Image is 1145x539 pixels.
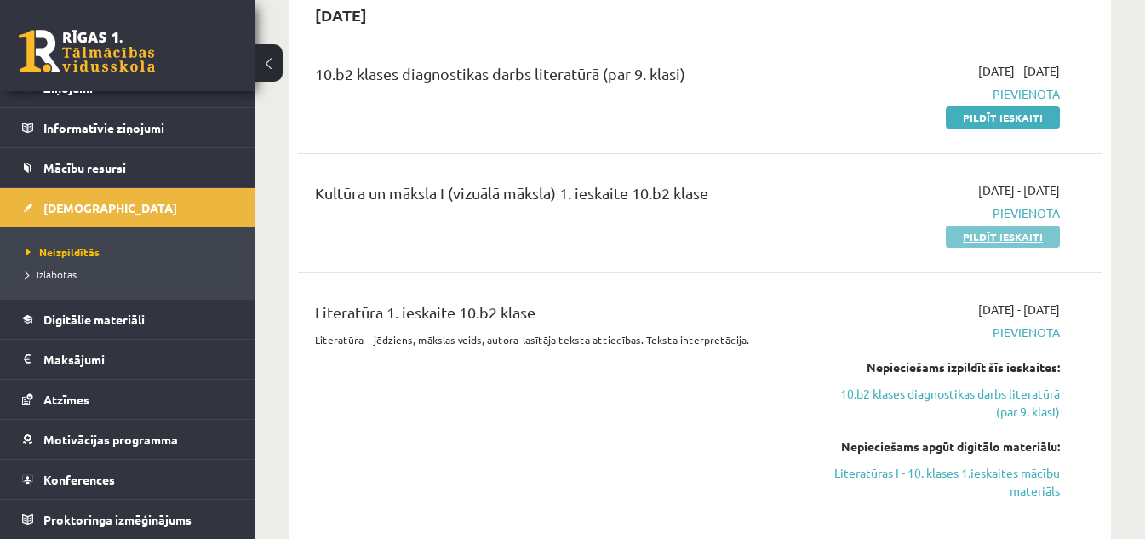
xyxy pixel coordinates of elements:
[978,301,1060,318] span: [DATE] - [DATE]
[828,438,1060,456] div: Nepieciešams apgūt digitālo materiālu:
[315,301,803,332] div: Literatūra 1. ieskaite 10.b2 klase
[43,512,192,527] span: Proktoringa izmēģinājums
[22,148,234,187] a: Mācību resursi
[828,324,1060,341] span: Pievienota
[26,267,238,282] a: Izlabotās
[946,226,1060,248] a: Pildīt ieskaiti
[828,358,1060,376] div: Nepieciešams izpildīt šīs ieskaites:
[22,460,234,499] a: Konferences
[978,181,1060,199] span: [DATE] - [DATE]
[946,106,1060,129] a: Pildīt ieskaiti
[26,244,238,260] a: Neizpildītās
[828,464,1060,500] a: Literatūras I - 10. klases 1.ieskaites mācību materiāls
[43,432,178,447] span: Motivācijas programma
[43,340,234,379] legend: Maksājumi
[22,340,234,379] a: Maksājumi
[19,30,155,72] a: Rīgas 1. Tālmācības vidusskola
[22,300,234,339] a: Digitālie materiāli
[22,380,234,419] a: Atzīmes
[43,392,89,407] span: Atzīmes
[43,472,115,487] span: Konferences
[26,267,77,281] span: Izlabotās
[43,108,234,147] legend: Informatīvie ziņojumi
[22,188,234,227] a: [DEMOGRAPHIC_DATA]
[828,204,1060,222] span: Pievienota
[43,312,145,327] span: Digitālie materiāli
[828,85,1060,103] span: Pievienota
[315,62,803,94] div: 10.b2 klases diagnostikas darbs literatūrā (par 9. klasi)
[828,385,1060,421] a: 10.b2 klases diagnostikas darbs literatūrā (par 9. klasi)
[315,332,803,347] p: Literatūra – jēdziens, mākslas veids, autora-lasītāja teksta attiecības. Teksta interpretācija.
[22,420,234,459] a: Motivācijas programma
[43,200,177,215] span: [DEMOGRAPHIC_DATA]
[22,108,234,147] a: Informatīvie ziņojumi
[978,62,1060,80] span: [DATE] - [DATE]
[26,245,100,259] span: Neizpildītās
[43,160,126,175] span: Mācību resursi
[315,181,803,213] div: Kultūra un māksla I (vizuālā māksla) 1. ieskaite 10.b2 klase
[22,500,234,539] a: Proktoringa izmēģinājums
